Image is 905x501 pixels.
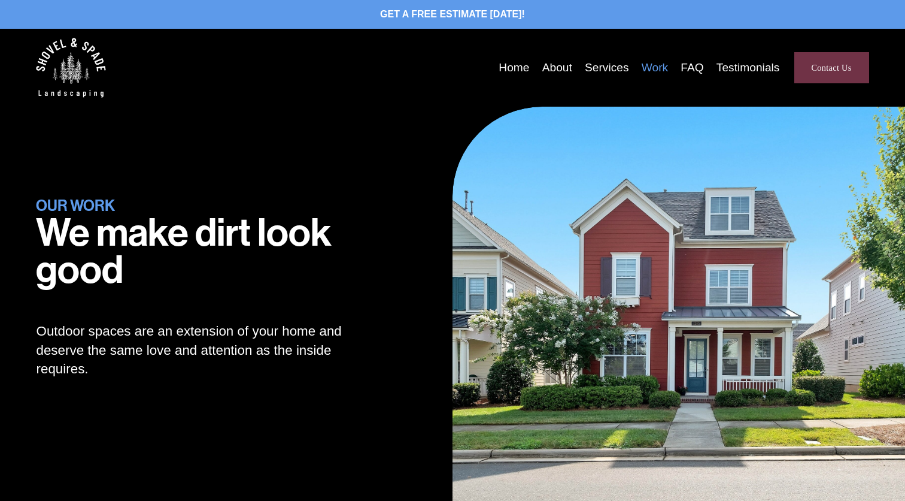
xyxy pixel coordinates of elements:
[36,215,383,289] h1: We make dirt look good
[36,322,383,378] p: Outdoor spaces are an extension of your home and deserve the same love and attention as the insid...
[499,59,529,77] a: Home
[585,59,629,77] a: Services
[794,52,869,83] a: Contact Us
[681,59,703,77] a: FAQ
[542,59,572,77] a: About
[36,197,115,215] span: OUR WORK
[716,59,780,77] a: Testimonials
[642,59,668,77] a: Work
